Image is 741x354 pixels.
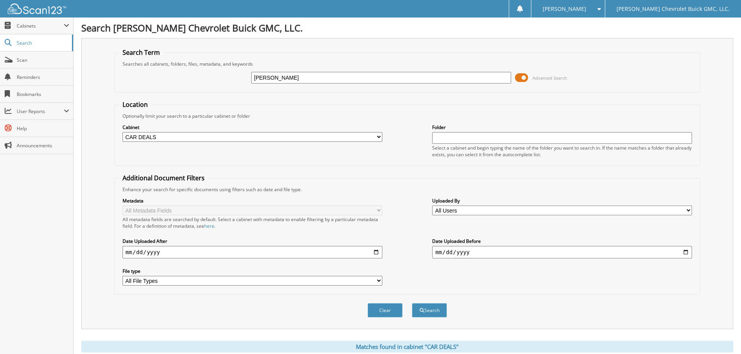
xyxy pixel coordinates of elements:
[432,197,692,204] label: Uploaded By
[412,303,447,317] button: Search
[432,238,692,244] label: Date Uploaded Before
[533,75,567,81] span: Advanced Search
[368,303,403,317] button: Clear
[123,268,382,274] label: File type
[17,23,64,29] span: Cabinets
[432,145,692,158] div: Select a cabinet and begin typing the name of the folder you want to search in. If the name match...
[17,57,69,63] span: Scan
[119,113,696,119] div: Optionally limit your search to a particular cabinet or folder
[123,238,382,244] label: Date Uploaded After
[17,125,69,132] span: Help
[17,74,69,80] span: Reminders
[17,108,64,115] span: User Reports
[123,216,382,229] div: All metadata fields are searched by default. Select a cabinet with metadata to enable filtering b...
[119,174,208,182] legend: Additional Document Filters
[119,61,696,67] div: Searches all cabinets, folders, files, metadata, and keywords
[432,124,692,131] label: Folder
[119,48,164,57] legend: Search Term
[8,3,66,14] img: scan123-logo-white.svg
[119,186,696,193] div: Enhance your search for specific documents using filters such as date and file type.
[123,124,382,131] label: Cabinet
[617,7,730,11] span: [PERSON_NAME] Chevrolet Buick GMC, LLC.
[543,7,586,11] span: [PERSON_NAME]
[17,91,69,98] span: Bookmarks
[123,197,382,204] label: Metadata
[17,40,68,46] span: Search
[204,223,214,229] a: here
[432,246,692,258] input: end
[81,21,733,34] h1: Search [PERSON_NAME] Chevrolet Buick GMC, LLC.
[17,142,69,149] span: Announcements
[123,246,382,258] input: start
[81,341,733,352] div: Matches found in cabinet "CAR DEALS"
[119,100,152,109] legend: Location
